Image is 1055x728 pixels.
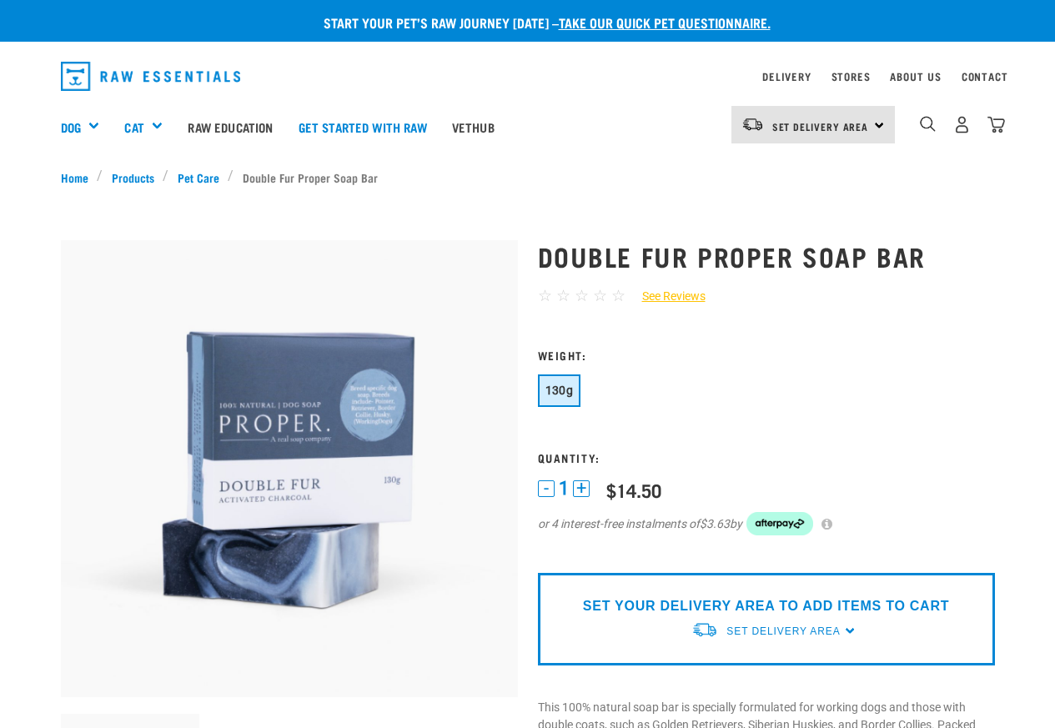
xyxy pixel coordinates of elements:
[538,480,555,497] button: -
[61,240,518,697] img: Double fur soap
[691,621,718,639] img: van-moving.png
[741,117,764,132] img: van-moving.png
[545,384,574,397] span: 130g
[556,286,570,305] span: ☆
[575,286,589,305] span: ☆
[726,625,840,637] span: Set Delivery Area
[440,93,507,160] a: Vethub
[583,596,949,616] p: SET YOUR DELIVERY AREA TO ADD ITEMS TO CART
[61,168,98,186] a: Home
[962,73,1008,79] a: Contact
[762,73,811,79] a: Delivery
[593,286,607,305] span: ☆
[559,18,771,26] a: take our quick pet questionnaire.
[611,286,625,305] span: ☆
[831,73,871,79] a: Stores
[920,116,936,132] img: home-icon-1@2x.png
[606,479,661,500] div: $14.50
[625,288,706,305] a: See Reviews
[61,118,81,137] a: Dog
[61,62,241,91] img: Raw Essentials Logo
[175,93,285,160] a: Raw Education
[772,123,869,129] span: Set Delivery Area
[746,512,813,535] img: Afterpay
[538,512,995,535] div: or 4 interest-free instalments of by
[573,480,590,497] button: +
[700,515,730,533] span: $3.63
[48,55,1008,98] nav: dropdown navigation
[61,168,995,186] nav: breadcrumbs
[559,479,569,497] span: 1
[890,73,941,79] a: About Us
[286,93,440,160] a: Get started with Raw
[538,286,552,305] span: ☆
[103,168,163,186] a: Products
[124,118,143,137] a: Cat
[168,168,228,186] a: Pet Care
[538,451,995,464] h3: Quantity:
[538,241,995,271] h1: Double Fur Proper Soap Bar
[538,349,995,361] h3: Weight:
[987,116,1005,133] img: home-icon@2x.png
[953,116,971,133] img: user.png
[538,374,581,407] button: 130g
